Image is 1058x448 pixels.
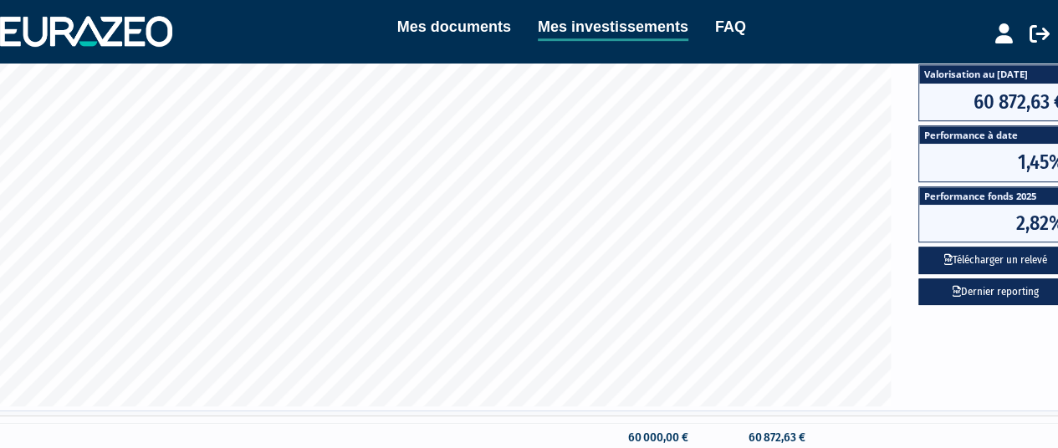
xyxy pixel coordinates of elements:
[538,15,688,41] a: Mes investissements
[715,15,746,38] a: FAQ
[397,15,511,38] a: Mes documents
